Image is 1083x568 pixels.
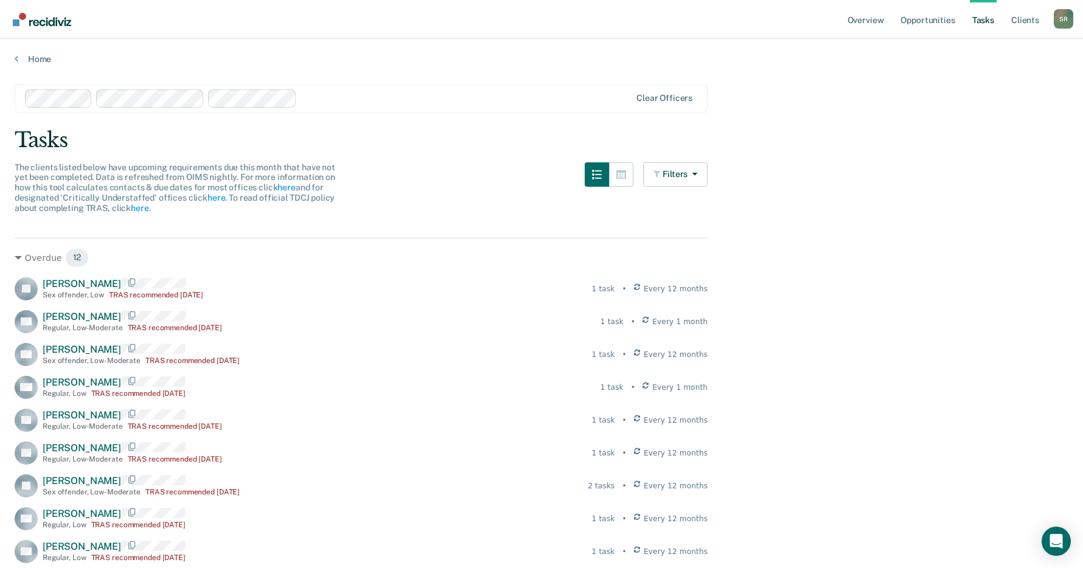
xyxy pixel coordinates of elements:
div: Open Intercom Messenger [1042,527,1071,556]
div: TRAS recommended [DATE] [91,521,186,529]
span: Every 1 month [652,382,708,393]
div: 1 task [592,513,615,524]
span: [PERSON_NAME] [43,344,121,355]
span: Every 12 months [644,415,708,426]
span: [PERSON_NAME] [43,278,121,289]
a: here [207,193,225,203]
div: Sex offender , Low [43,291,104,299]
span: [PERSON_NAME] [43,475,121,487]
div: Overdue 12 [15,248,708,268]
div: TRAS recommended [DATE] [128,422,222,431]
span: Every 12 months [644,283,708,294]
span: [PERSON_NAME] [43,508,121,519]
span: [PERSON_NAME] [43,311,121,322]
button: Profile dropdown button [1054,9,1073,29]
div: 1 task [592,349,615,360]
span: Every 12 months [644,349,708,360]
div: • [622,349,627,360]
button: Filters [643,162,708,187]
div: • [631,382,635,393]
span: Every 12 months [644,448,708,459]
a: Home [15,54,1068,64]
div: 1 task [601,316,624,327]
span: [PERSON_NAME] [43,541,121,552]
span: [PERSON_NAME] [43,442,121,454]
div: S R [1054,9,1073,29]
div: TRAS recommended [DATE] [145,488,240,496]
span: [PERSON_NAME] [43,409,121,421]
div: TRAS recommended [DATE] [128,324,222,332]
div: Regular , Low [43,553,86,562]
div: TRAS recommended [DATE] [91,553,186,562]
div: Regular , Low [43,389,86,398]
div: • [622,546,627,557]
div: TRAS recommended [DATE] [128,455,222,463]
div: • [622,283,627,294]
div: 1 task [592,448,615,459]
a: here [131,203,148,213]
div: • [631,316,635,327]
div: Sex offender , Low-Moderate [43,488,141,496]
span: Every 1 month [652,316,708,327]
span: The clients listed below have upcoming requirements due this month that have not yet been complet... [15,162,335,213]
div: Regular , Low-Moderate [43,422,123,431]
div: • [622,480,627,491]
div: 1 task [592,283,615,294]
span: Every 12 months [644,546,708,557]
img: Recidiviz [13,13,71,26]
div: Tasks [15,128,1068,153]
div: Regular , Low-Moderate [43,455,123,463]
div: • [622,513,627,524]
div: • [622,415,627,426]
div: Regular , Low [43,521,86,529]
div: TRAS recommended [DATE] [145,356,240,365]
div: 1 task [601,382,624,393]
span: Every 12 months [644,480,708,491]
div: 2 tasks [588,480,615,491]
span: [PERSON_NAME] [43,376,121,388]
div: TRAS recommended [DATE] [109,291,203,299]
div: TRAS recommended [DATE] [91,389,186,398]
div: Regular , Low-Moderate [43,324,123,332]
a: here [277,182,295,192]
div: Clear officers [636,93,692,103]
span: 12 [65,248,89,268]
div: • [622,448,627,459]
div: 1 task [592,415,615,426]
span: Every 12 months [644,513,708,524]
div: Sex offender , Low-Moderate [43,356,141,365]
div: 1 task [592,546,615,557]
